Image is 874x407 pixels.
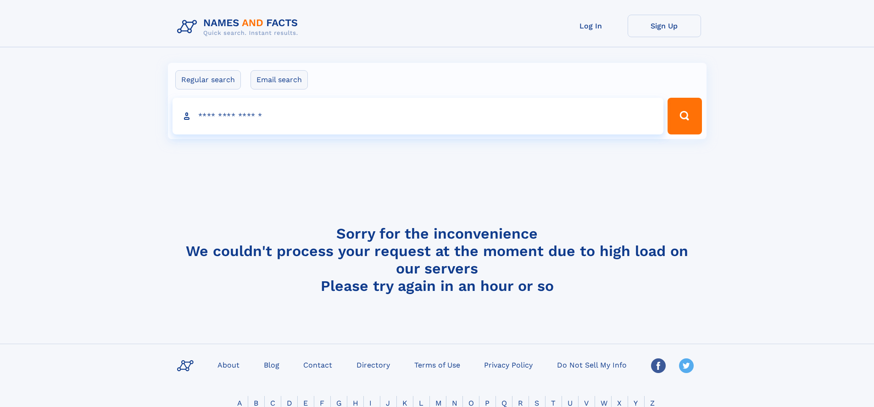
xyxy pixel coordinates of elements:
a: Do Not Sell My Info [553,358,630,371]
a: About [214,358,243,371]
label: Email search [251,70,308,89]
h4: Sorry for the inconvenience We couldn't process your request at the moment due to high load on ou... [173,225,701,295]
img: Facebook [651,358,666,373]
img: Twitter [679,358,694,373]
a: Privacy Policy [480,358,536,371]
a: Directory [353,358,394,371]
input: search input [173,98,664,134]
label: Regular search [175,70,241,89]
a: Sign Up [628,15,701,37]
button: Search Button [668,98,701,134]
a: Terms of Use [411,358,464,371]
img: Logo Names and Facts [173,15,306,39]
a: Contact [300,358,336,371]
a: Blog [260,358,283,371]
a: Log In [554,15,628,37]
